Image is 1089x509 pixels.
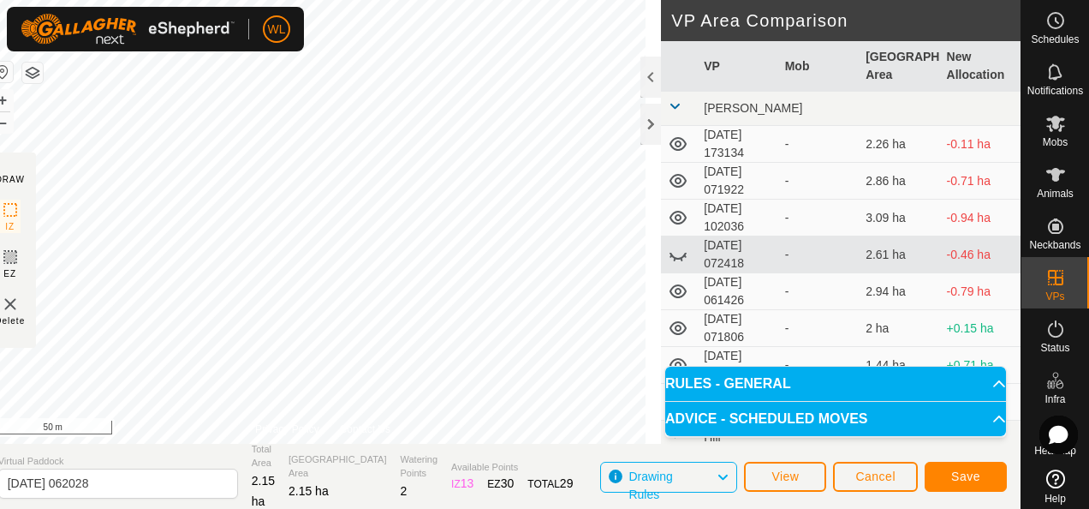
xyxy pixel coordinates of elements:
td: [DATE] 061426 [697,273,777,310]
div: - [785,356,852,374]
span: Drawing Rules [628,470,672,501]
td: +0.15 ha [940,310,1021,347]
div: IZ [451,475,473,493]
td: -0.79 ha [940,273,1021,310]
span: 29 [560,476,574,490]
td: 2.94 ha [859,273,939,310]
span: Watering Points [401,452,438,481]
td: -0.94 ha [940,200,1021,237]
span: 30 [501,476,515,490]
td: +0.71 ha [940,347,1021,384]
td: [DATE] 173134 [697,126,777,163]
span: WL [268,21,286,39]
td: [DATE] 071922 [697,163,777,200]
td: -0.11 ha [940,126,1021,163]
td: 2.26 ha [859,126,939,163]
span: 2.15 ha [289,484,329,498]
button: Map Layers [22,63,43,83]
span: Available Points [451,460,573,475]
td: [DATE] 074844 [697,347,777,384]
td: [DATE] 072418 [697,237,777,273]
div: - [785,246,852,264]
button: Save [925,462,1007,492]
td: 3.09 ha [859,200,939,237]
button: Cancel [833,462,918,492]
div: - [785,135,852,153]
span: Infra [1044,394,1065,404]
p-accordion-header: RULES - GENERAL [665,367,1006,401]
td: [DATE] 071806 [697,310,777,347]
img: Gallagher Logo [21,14,235,45]
td: -0.71 ha [940,163,1021,200]
td: 2.86 ha [859,163,939,200]
td: -0.46 ha [940,237,1021,273]
th: VP [697,41,777,92]
span: Neckbands [1029,240,1080,250]
span: Save [951,470,980,483]
div: - [785,209,852,227]
span: VPs [1045,291,1064,302]
span: Notifications [1027,86,1083,96]
td: 2.61 ha [859,237,939,273]
span: Animals [1037,189,1074,199]
span: Help [1044,494,1066,504]
div: EZ [487,475,514,493]
button: View [744,462,826,492]
span: Total Area [252,442,275,470]
a: Privacy Policy [255,422,319,437]
span: RULES - GENERAL [665,377,791,391]
th: [GEOGRAPHIC_DATA] Area [859,41,939,92]
div: - [785,283,852,301]
span: Schedules [1031,34,1079,45]
td: 2 ha [859,310,939,347]
span: IZ [5,220,15,233]
th: Mob [778,41,859,92]
span: Heatmap [1034,446,1076,456]
span: EZ [3,267,16,280]
span: 2 [401,484,408,498]
div: TOTAL [527,475,573,493]
td: 1.44 ha [859,347,939,384]
p-accordion-header: ADVICE - SCHEDULED MOVES [665,402,1006,436]
span: View [771,470,799,483]
span: Status [1040,343,1069,353]
span: 13 [461,476,474,490]
div: - [785,320,852,338]
td: [DATE] 102036 [697,200,777,237]
div: - [785,172,852,190]
h2: VP Area Comparison [671,10,1021,31]
span: [GEOGRAPHIC_DATA] Area [289,452,387,481]
a: Contact Us [340,422,390,437]
span: [PERSON_NAME] [704,101,802,115]
span: Cancel [855,470,896,483]
span: ADVICE - SCHEDULED MOVES [665,412,867,426]
span: Mobs [1043,137,1068,147]
span: 2.15 ha [252,474,275,508]
th: New Allocation [940,41,1021,92]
